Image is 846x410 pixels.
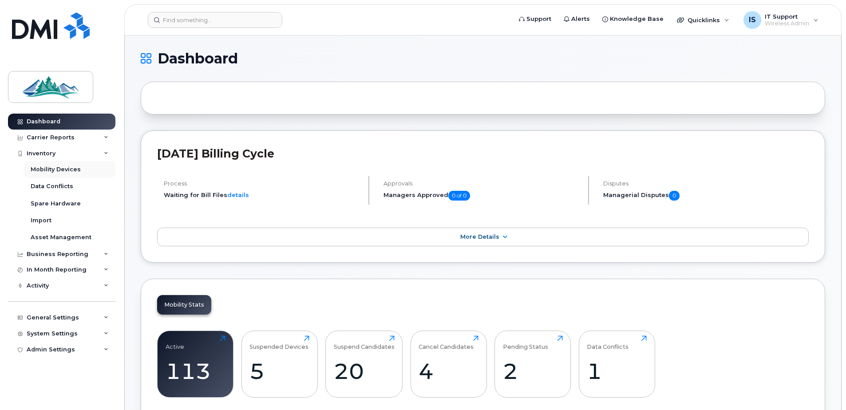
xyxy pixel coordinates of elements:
[383,180,581,187] h4: Approvals
[164,180,361,187] h4: Process
[166,335,184,350] div: Active
[503,335,548,350] div: Pending Status
[587,335,647,392] a: Data Conflicts1
[669,191,680,201] span: 0
[419,335,474,350] div: Cancel Candidates
[503,358,563,384] div: 2
[249,358,309,384] div: 5
[334,335,395,392] a: Suspend Candidates20
[587,335,629,350] div: Data Conflicts
[603,180,809,187] h4: Disputes
[603,191,809,201] h5: Managerial Disputes
[158,52,238,65] span: Dashboard
[334,335,395,350] div: Suspend Candidates
[419,358,478,384] div: 4
[166,358,225,384] div: 113
[419,335,478,392] a: Cancel Candidates4
[249,335,308,350] div: Suspended Devices
[448,191,470,201] span: 0 of 0
[166,335,225,392] a: Active113
[503,335,563,392] a: Pending Status2
[249,335,309,392] a: Suspended Devices5
[334,358,395,384] div: 20
[383,191,581,201] h5: Managers Approved
[460,233,499,240] span: More Details
[157,147,809,160] h2: [DATE] Billing Cycle
[164,191,361,199] li: Waiting for Bill Files
[227,191,249,198] a: details
[587,358,647,384] div: 1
